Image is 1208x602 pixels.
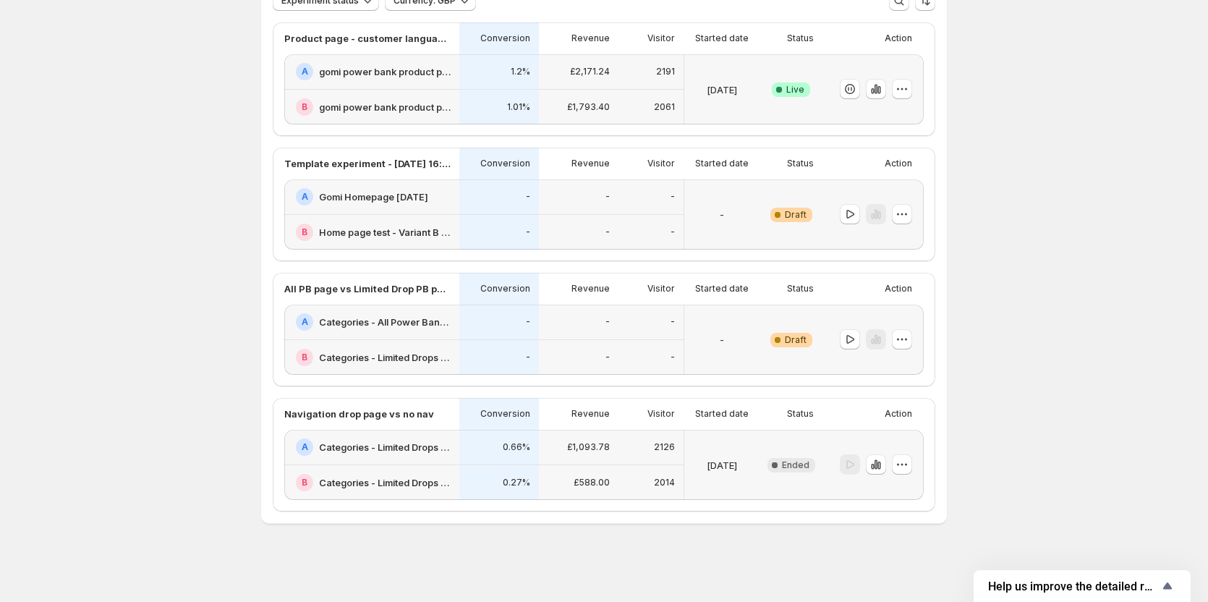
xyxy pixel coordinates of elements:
[526,226,530,238] p: -
[885,408,912,420] p: Action
[571,33,610,44] p: Revenue
[647,33,675,44] p: Visitor
[302,316,308,328] h2: A
[787,283,814,294] p: Status
[302,101,307,113] h2: B
[319,350,451,365] h2: Categories - Limited Drops - [DATE]
[480,283,530,294] p: Conversion
[785,334,807,346] span: Draft
[526,316,530,328] p: -
[988,580,1159,593] span: Help us improve the detailed report for A/B campaigns
[284,281,451,296] p: All PB page vs Limited Drop PB page
[511,66,530,77] p: 1.2%
[787,408,814,420] p: Status
[605,226,610,238] p: -
[707,82,737,97] p: [DATE]
[720,333,724,347] p: -
[695,283,749,294] p: Started date
[526,191,530,203] p: -
[302,352,307,363] h2: B
[302,66,308,77] h2: A
[567,441,610,453] p: £1,093.78
[319,315,451,329] h2: Categories - All Power Banks - [DATE]
[785,209,807,221] span: Draft
[671,226,675,238] p: -
[571,158,610,169] p: Revenue
[319,190,428,204] h2: Gomi Homepage [DATE]
[571,408,610,420] p: Revenue
[654,441,675,453] p: 2126
[302,191,308,203] h2: A
[605,191,610,203] p: -
[570,66,610,77] p: £2,171.24
[885,283,912,294] p: Action
[319,440,451,454] h2: Categories - Limited Drops - LIVE- MAY NO NAV
[671,352,675,363] p: -
[786,84,804,96] span: Live
[319,225,451,239] h2: Home page test - Variant B [DATE]
[605,316,610,328] p: -
[787,158,814,169] p: Status
[782,459,809,471] span: Ended
[787,33,814,44] p: Status
[720,208,724,222] p: -
[988,577,1176,595] button: Show survey - Help us improve the detailed report for A/B campaigns
[647,158,675,169] p: Visitor
[480,408,530,420] p: Conversion
[671,316,675,328] p: -
[605,352,610,363] p: -
[503,441,530,453] p: 0.66%
[480,33,530,44] p: Conversion
[302,477,307,488] h2: B
[503,477,530,488] p: 0.27%
[319,475,451,490] h2: Categories - Limited Drops - [DATE]
[284,407,434,421] p: Navigation drop page vs no nav
[526,352,530,363] p: -
[480,158,530,169] p: Conversion
[885,33,912,44] p: Action
[656,66,675,77] p: 2191
[695,33,749,44] p: Started date
[654,101,675,113] p: 2061
[574,477,610,488] p: £588.00
[695,158,749,169] p: Started date
[302,226,307,238] h2: B
[284,156,451,171] p: Template experiment - [DATE] 16:31:33
[571,283,610,294] p: Revenue
[507,101,530,113] p: 1.01%
[284,31,451,46] p: Product page - customer language test
[319,100,451,114] h2: gomi power bank product page - [DATE] test
[567,101,610,113] p: £1,793.40
[647,408,675,420] p: Visitor
[707,458,737,472] p: [DATE]
[302,441,308,453] h2: A
[671,191,675,203] p: -
[319,64,451,79] h2: gomi power bank product page
[885,158,912,169] p: Action
[647,283,675,294] p: Visitor
[654,477,675,488] p: 2014
[695,408,749,420] p: Started date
